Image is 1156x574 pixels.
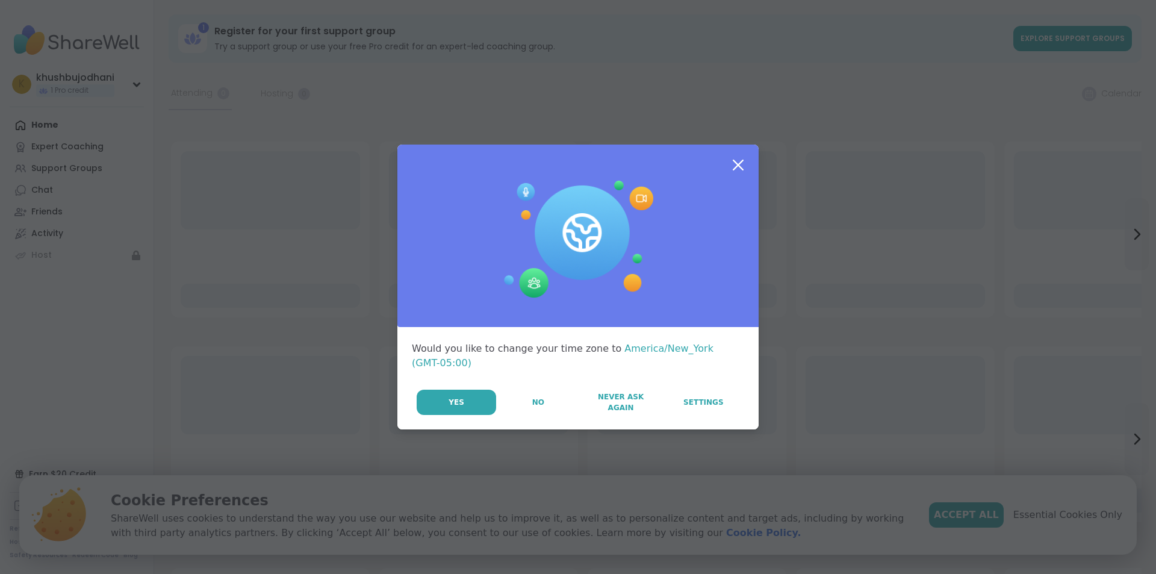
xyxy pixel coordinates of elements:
img: Session Experience [503,181,653,299]
button: Never Ask Again [580,390,661,415]
div: Would you like to change your time zone to [412,342,744,370]
button: No [497,390,579,415]
button: Yes [417,390,496,415]
span: Never Ask Again [586,392,655,413]
span: No [532,397,544,408]
a: Settings [663,390,744,415]
span: Yes [449,397,464,408]
span: Settings [683,397,724,408]
span: America/New_York (GMT-05:00) [412,343,713,369]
